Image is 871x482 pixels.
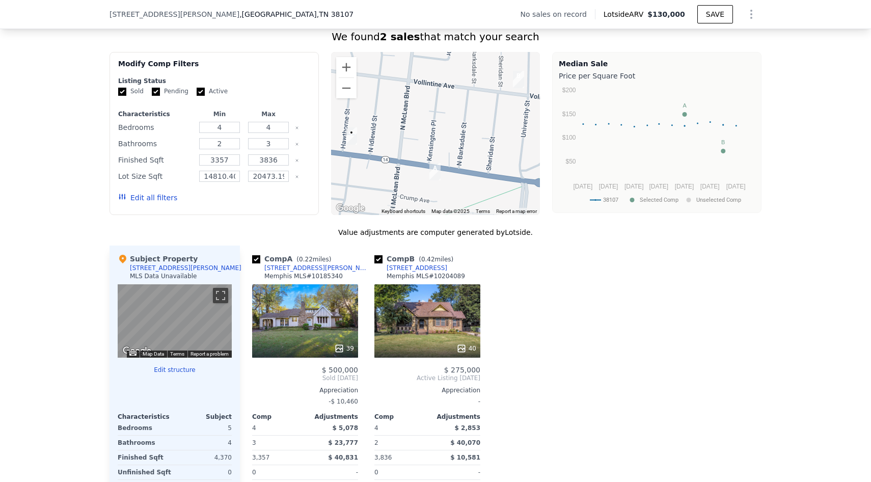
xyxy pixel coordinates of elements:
[624,183,644,190] text: [DATE]
[559,83,755,210] svg: A chart.
[387,264,447,272] div: [STREET_ADDRESS]
[239,9,353,19] span: , [GEOGRAPHIC_DATA]
[177,450,232,465] div: 4,370
[295,126,299,130] button: Clear
[374,254,457,264] div: Comp B
[444,366,480,374] span: $ 275,000
[120,344,154,358] a: Open this area in Google Maps (opens a new window)
[456,343,476,354] div: 40
[299,256,313,263] span: 0.22
[252,469,256,476] span: 0
[450,439,480,446] span: $ 40,070
[603,197,618,203] text: 38107
[374,386,480,394] div: Appreciation
[295,175,299,179] button: Clear
[415,256,457,263] span: ( miles)
[118,88,126,96] input: Sold
[455,424,480,432] span: $ 2,853
[346,127,357,145] div: 1778 Jackson Ave
[333,424,358,432] span: $ 5,078
[110,30,761,44] div: We found that match your search
[696,197,741,203] text: Unselected Comp
[374,469,378,476] span: 0
[387,272,465,280] div: Memphis MLS # 10204089
[252,254,335,264] div: Comp A
[697,5,733,23] button: SAVE
[264,264,370,272] div: [STREET_ADDRESS][PERSON_NAME]
[726,183,746,190] text: [DATE]
[120,344,154,358] img: Google
[118,436,173,450] div: Bathrooms
[380,31,420,43] strong: 2 sales
[118,137,193,151] div: Bathrooms
[118,413,175,421] div: Characteristics
[683,102,687,109] text: A
[118,284,232,358] div: Map
[700,183,720,190] text: [DATE]
[431,208,470,214] span: Map data ©2025
[559,59,755,69] div: Median Sale
[573,183,592,190] text: [DATE]
[118,254,198,264] div: Subject Property
[177,465,232,479] div: 0
[599,183,618,190] text: [DATE]
[118,193,177,203] button: Edit all filters
[647,10,685,18] span: $130,000
[562,111,576,118] text: $150
[374,413,427,421] div: Comp
[675,183,694,190] text: [DATE]
[429,163,441,180] div: 1895 Jackson Ave
[213,288,228,303] button: Toggle fullscreen view
[252,264,370,272] a: [STREET_ADDRESS][PERSON_NAME]
[334,343,354,354] div: 39
[640,197,678,203] text: Selected Comp
[252,424,256,432] span: 4
[476,208,490,214] a: Terms (opens in new tab)
[197,87,228,96] label: Active
[721,139,725,145] text: B
[130,264,241,272] div: [STREET_ADDRESS][PERSON_NAME]
[252,374,358,382] span: Sold [DATE]
[374,424,378,432] span: 4
[177,436,232,450] div: 4
[118,59,310,77] div: Modify Comp Filters
[334,202,367,215] a: Open this area in Google Maps (opens a new window)
[521,9,595,19] div: No sales on record
[496,208,537,214] a: Report a map error
[118,153,193,167] div: Finished Sqft
[252,413,305,421] div: Comp
[252,386,358,394] div: Appreciation
[559,69,755,83] div: Price per Square Foot
[110,9,239,19] span: [STREET_ADDRESS][PERSON_NAME]
[741,4,761,24] button: Show Options
[305,413,358,421] div: Adjustments
[295,142,299,146] button: Clear
[374,374,480,382] span: Active Listing [DATE]
[118,77,310,85] div: Listing Status
[562,87,576,94] text: $200
[427,413,480,421] div: Adjustments
[421,256,435,263] span: 0.42
[374,454,392,461] span: 3,836
[336,57,357,77] button: Zoom in
[328,439,358,446] span: $ 23,777
[317,10,353,18] span: , TN 38107
[307,465,358,479] div: -
[604,9,647,19] span: Lotside ARV
[334,202,367,215] img: Google
[374,436,425,450] div: 2
[329,398,358,405] span: -$ 10,460
[175,413,232,421] div: Subject
[246,110,291,118] div: Max
[336,78,357,98] button: Zoom out
[118,169,193,183] div: Lot Size Sqft
[264,272,343,280] div: Memphis MLS # 10185340
[513,71,524,88] div: 949 University St
[118,284,232,358] div: Street View
[197,88,205,96] input: Active
[118,120,193,135] div: Bedrooms
[118,421,173,435] div: Bedrooms
[252,436,303,450] div: 3
[322,366,358,374] span: $ 500,000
